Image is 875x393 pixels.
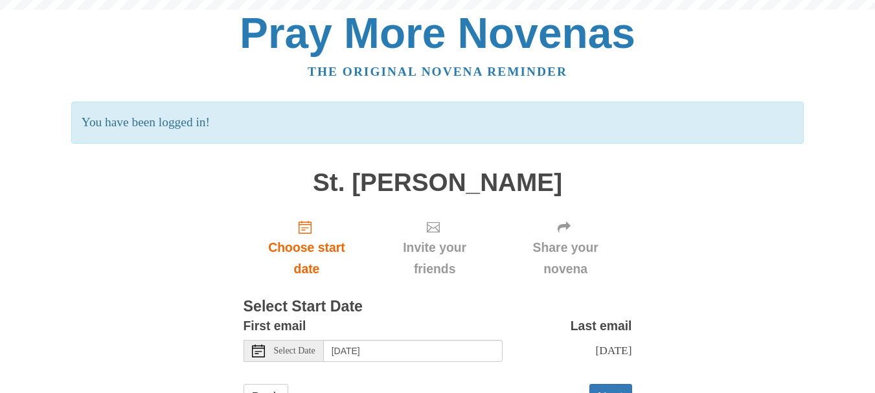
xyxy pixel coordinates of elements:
[308,65,567,78] a: The original novena reminder
[71,102,804,144] p: You have been logged in!
[595,344,631,357] span: [DATE]
[512,237,619,280] span: Share your novena
[256,237,358,280] span: Choose start date
[499,209,632,286] div: Click "Next" to confirm your start date first.
[370,209,499,286] div: Click "Next" to confirm your start date first.
[244,298,632,315] h3: Select Start Date
[274,346,315,355] span: Select Date
[383,237,486,280] span: Invite your friends
[240,9,635,57] a: Pray More Novenas
[244,315,306,337] label: First email
[244,169,632,197] h1: St. [PERSON_NAME]
[244,209,370,286] a: Choose start date
[571,315,632,337] label: Last email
